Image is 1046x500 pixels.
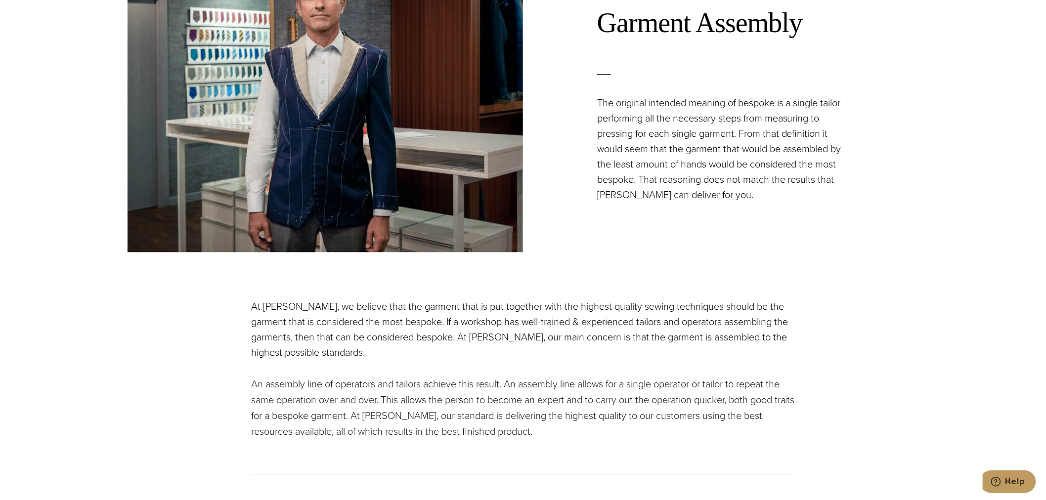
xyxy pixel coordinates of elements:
iframe: Opens a widget where you can chat to one of our agents [983,470,1036,495]
h2: Garment Assembly [597,6,918,40]
p: An assembly line of operators and tailors achieve this result. An assembly line allows for a sing... [251,376,795,439]
p: The original intended meaning of bespoke is a single tailor performing all the necessary steps fr... [597,95,842,203]
p: At [PERSON_NAME], we believe that the garment that is put together with the highest quality sewin... [251,299,795,360]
